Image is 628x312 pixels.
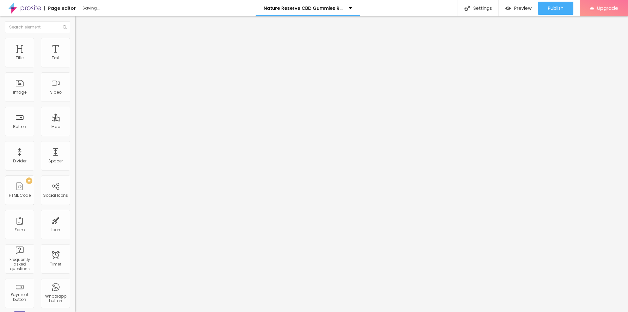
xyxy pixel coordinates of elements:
button: Publish [538,2,573,15]
span: Publish [548,6,564,11]
div: Timer [50,262,61,266]
div: Image [13,90,26,95]
div: Saving... [82,6,158,10]
div: Video [50,90,61,95]
div: HTML Code [9,193,31,198]
div: Page editor [44,6,76,10]
div: Payment button [7,292,32,302]
div: Divider [13,159,26,163]
img: Icone [63,25,67,29]
img: view-1.svg [505,6,511,11]
div: Spacer [48,159,63,163]
div: Map [51,124,60,129]
div: Whatsapp button [43,294,68,303]
input: Search element [5,21,70,33]
div: Form [15,228,25,232]
div: Social Icons [43,193,68,198]
button: Preview [499,2,538,15]
div: Button [13,124,26,129]
div: Text [52,56,60,60]
p: Nature Reserve CBD Gummies Relax, Restore, Renew [264,6,344,10]
iframe: Editor [75,16,628,312]
div: Icon [51,228,60,232]
span: Preview [514,6,532,11]
img: Icone [464,6,470,11]
span: Upgrade [597,5,618,11]
div: Title [16,56,24,60]
div: Frequently asked questions [7,257,32,271]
